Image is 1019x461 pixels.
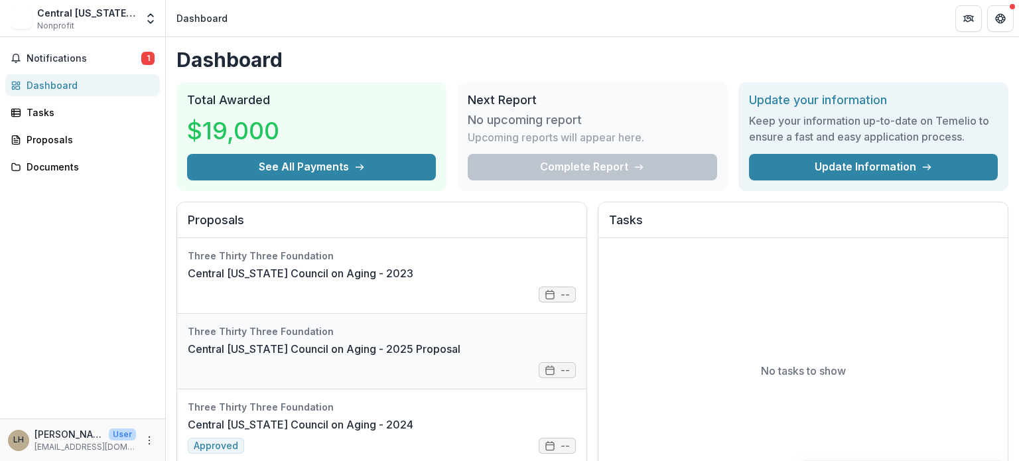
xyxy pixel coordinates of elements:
button: Partners [955,5,982,32]
button: Notifications1 [5,48,160,69]
button: See All Payments [187,154,436,180]
a: Central [US_STATE] Council on Aging - 2023 [188,265,413,281]
a: Dashboard [5,74,160,96]
p: User [109,428,136,440]
a: Proposals [5,129,160,151]
h2: Next Report [468,93,716,107]
h3: $19,000 [187,113,287,149]
h3: Keep your information up-to-date on Temelio to ensure a fast and easy application process. [749,113,998,145]
a: Update Information [749,154,998,180]
button: More [141,432,157,448]
div: Proposals [27,133,149,147]
a: Documents [5,156,160,178]
div: Documents [27,160,149,174]
button: Get Help [987,5,1014,32]
p: [EMAIL_ADDRESS][DOMAIN_NAME] [34,441,136,453]
span: Notifications [27,53,141,64]
h2: Tasks [609,213,997,238]
h1: Dashboard [176,48,1008,72]
a: Central [US_STATE] Council on Aging - 2025 Proposal [188,341,460,357]
div: Tasks [27,105,149,119]
button: Open entity switcher [141,5,160,32]
h2: Total Awarded [187,93,436,107]
p: No tasks to show [761,363,846,379]
p: Upcoming reports will appear here. [468,129,644,145]
div: Leanne Hoppe [13,436,24,444]
p: [PERSON_NAME] [34,427,103,441]
div: Dashboard [27,78,149,92]
div: Dashboard [176,11,228,25]
h2: Update your information [749,93,998,107]
nav: breadcrumb [171,9,233,28]
img: Central Vermont Council on Aging [11,8,32,29]
a: Central [US_STATE] Council on Aging - 2024 [188,417,413,432]
div: Central [US_STATE] Council on Aging [37,6,136,20]
h3: No upcoming report [468,113,582,127]
span: Nonprofit [37,20,74,32]
a: Tasks [5,101,160,123]
h2: Proposals [188,213,576,238]
span: 1 [141,52,155,65]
